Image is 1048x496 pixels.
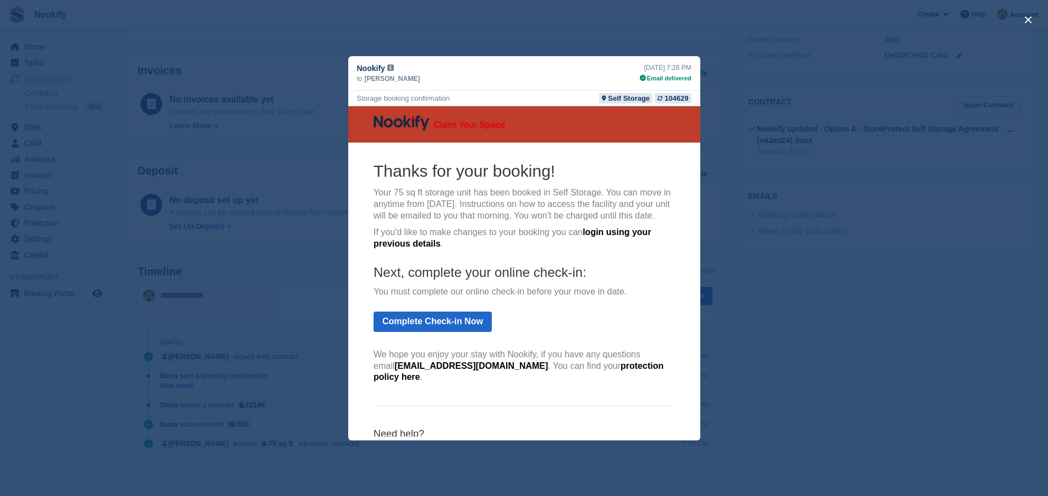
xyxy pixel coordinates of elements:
a: Self Storage [599,93,652,103]
a: 104629 [655,93,691,103]
p: If you'd like to make changes to your booking you can . [25,121,327,144]
h6: Need help? [25,321,327,334]
div: [DATE] 7:28 PM [640,63,692,73]
span: [PERSON_NAME] [365,74,420,84]
span: to [357,74,363,84]
h4: Next, complete your online check-in: [25,157,327,175]
p: You must complete our online check-in before your move in date. [25,180,327,192]
span: Nookify [357,63,385,74]
img: icon-info-grey-7440780725fd019a000dd9b08b2336e03edf1995a4989e88bcd33f0948082b44.svg [387,64,394,71]
p: We hope you enjoy your stay with Nookify, if you have any questions email . You can find your . [25,243,327,277]
a: Complete Check-in Now [25,205,144,226]
button: close [1019,11,1037,29]
div: Storage booking confirmation [357,93,450,103]
p: Your 75 sq ft storage unit has been booked in Self Storage. You can move in anytime from [DATE]. ... [25,81,327,115]
img: Nookify Logo [25,9,157,28]
div: Self Storage [608,93,650,103]
div: Email delivered [640,74,692,83]
h2: Thanks for your booking! [25,54,327,75]
a: [EMAIL_ADDRESS][DOMAIN_NAME] [46,255,200,264]
div: 104629 [665,93,688,103]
